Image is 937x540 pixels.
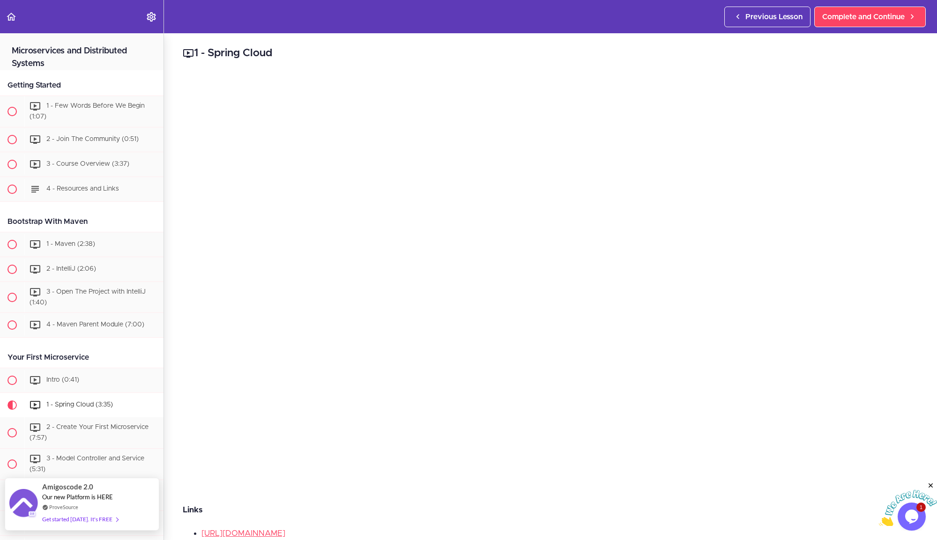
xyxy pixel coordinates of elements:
[30,455,144,473] span: 3 - Model Controller and Service (5:31)
[724,7,811,27] a: Previous Lesson
[46,136,139,142] span: 2 - Join The Community (0:51)
[46,185,119,192] span: 4 - Resources and Links
[183,506,202,514] strong: Links
[46,241,95,247] span: 1 - Maven (2:38)
[9,489,37,519] img: provesource social proof notification image
[46,322,144,328] span: 4 - Maven Parent Module (7:00)
[30,288,146,306] span: 3 - Open The Project with IntelliJ (1:40)
[46,377,79,384] span: Intro (0:41)
[822,11,905,22] span: Complete and Continue
[745,11,803,22] span: Previous Lesson
[46,402,113,408] span: 1 - Spring Cloud (3:35)
[46,161,129,167] span: 3 - Course Overview (3:37)
[46,266,96,272] span: 2 - IntelliJ (2:06)
[42,514,118,525] div: Get started [DATE]. It's FREE
[42,493,113,501] span: Our new Platform is HERE
[183,45,918,61] h2: 1 - Spring Cloud
[201,529,285,537] a: [URL][DOMAIN_NAME]
[183,75,918,489] iframe: Video Player
[49,503,78,511] a: ProveSource
[879,481,937,526] iframe: chat widget
[42,481,93,492] span: Amigoscode 2.0
[30,424,149,442] span: 2 - Create Your First Microservice (7:57)
[146,11,157,22] svg: Settings Menu
[6,11,17,22] svg: Back to course curriculum
[814,7,926,27] a: Complete and Continue
[30,103,145,120] span: 1 - Few Words Before We Begin (1:07)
